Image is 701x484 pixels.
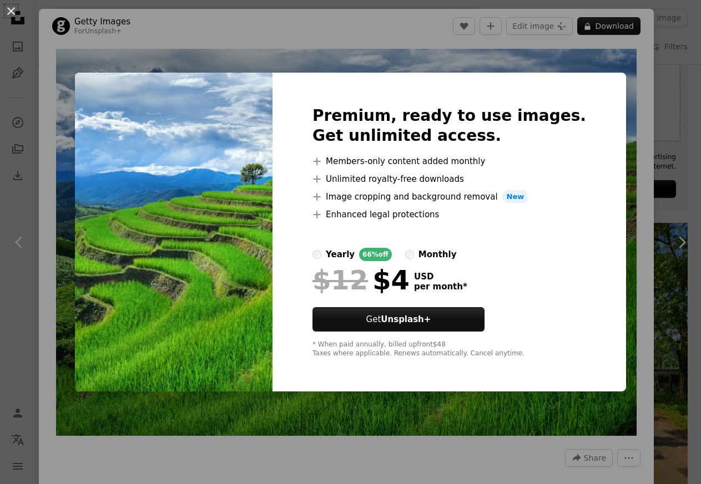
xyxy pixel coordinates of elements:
[312,190,586,203] li: Image cropping and background removal
[381,314,431,324] strong: Unsplash+
[312,106,586,146] h2: Premium, ready to use images. Get unlimited access.
[326,248,355,261] div: yearly
[312,266,368,294] span: $12
[312,208,586,221] li: Enhanced legal protections
[359,248,392,261] div: 66% off
[502,190,529,203] span: New
[418,248,457,261] div: monthly
[312,266,410,294] div: $4
[312,340,586,358] div: * When paid annually, billed upfront $48 Taxes where applicable. Renews automatically. Cancel any...
[405,250,414,259] input: monthly
[312,155,586,168] li: Members-only content added monthly
[414,272,467,282] span: USD
[75,73,273,392] img: premium_photo-1661917179706-33e305a4ee45
[312,307,485,332] button: GetUnsplash+
[312,172,586,186] li: Unlimited royalty-free downloads
[312,250,321,259] input: yearly66%off
[414,282,467,292] span: per month *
